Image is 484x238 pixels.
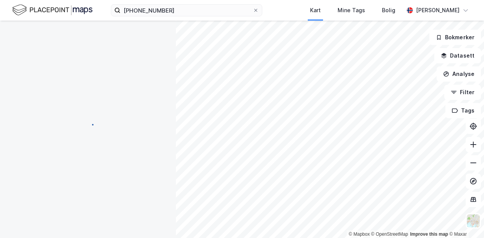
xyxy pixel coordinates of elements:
input: Søk på adresse, matrikkel, gårdeiere, leietakere eller personer [120,5,253,16]
a: Mapbox [349,232,370,237]
button: Bokmerker [429,30,481,45]
div: Mine Tags [338,6,365,15]
iframe: Chat Widget [446,201,484,238]
a: Improve this map [410,232,448,237]
button: Filter [444,85,481,100]
div: [PERSON_NAME] [416,6,460,15]
button: Analyse [437,66,481,82]
img: spinner.a6d8c91a73a9ac5275cf975e30b51cfb.svg [82,119,94,131]
button: Tags [445,103,481,118]
div: Kart [310,6,321,15]
div: Bolig [382,6,395,15]
img: logo.f888ab2527a4732fd821a326f86c7f29.svg [12,3,93,17]
a: OpenStreetMap [371,232,408,237]
button: Datasett [434,48,481,63]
